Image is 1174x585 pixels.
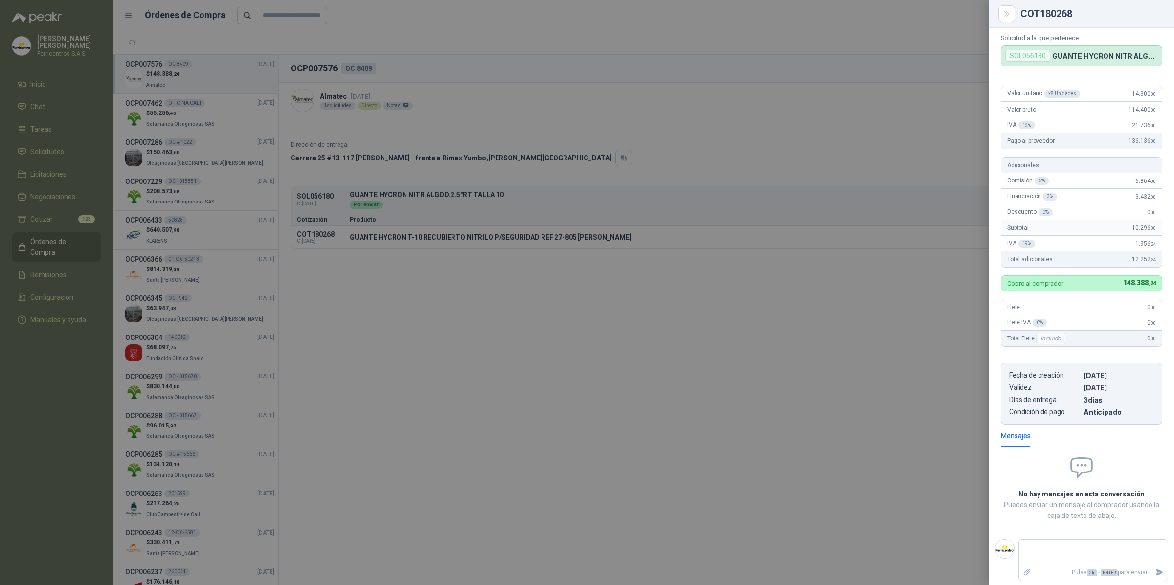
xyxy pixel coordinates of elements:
span: Comisión [1007,177,1049,185]
span: 3.432 [1135,193,1156,200]
span: ENTER [1101,569,1118,576]
p: Validez [1009,383,1080,392]
div: Incluido [1036,333,1065,344]
span: IVA [1007,240,1035,247]
span: ,24 [1150,241,1156,247]
div: Total adicionales [1001,251,1162,267]
span: ,00 [1150,91,1156,97]
span: 136.136 [1129,137,1156,144]
p: Pulsa + para enviar [1036,564,1152,581]
div: Adicionales [1001,157,1162,173]
span: 0 [1147,209,1156,216]
span: Flete [1007,304,1020,311]
div: 19 % [1018,121,1036,129]
span: ,00 [1150,336,1156,341]
div: SOL056180 [1005,50,1050,62]
span: Ctrl [1087,569,1097,576]
h2: No hay mensajes en esta conversación [1001,489,1162,499]
span: 21.736 [1132,122,1156,129]
img: Company Logo [995,540,1014,558]
span: ,00 [1150,123,1156,128]
span: Descuento [1007,208,1053,216]
span: Valor bruto [1007,106,1036,113]
span: 6.864 [1135,178,1156,184]
div: Mensajes [1001,430,1031,441]
p: Puedes enviar un mensaje al comprador usando la caja de texto de abajo. [1001,499,1162,521]
span: ,00 [1150,305,1156,310]
div: 0 % [1033,319,1047,327]
span: Pago al proveedor [1007,137,1055,144]
span: 148.388 [1123,279,1156,287]
p: Condición de pago [1009,408,1080,416]
div: 3 % [1043,193,1057,201]
div: 19 % [1018,240,1036,247]
div: 0 % [1039,208,1053,216]
span: ,00 [1150,194,1156,200]
span: ,00 [1150,138,1156,144]
button: Enviar [1151,564,1168,581]
span: Valor unitario [1007,90,1080,98]
span: ,00 [1150,107,1156,112]
span: Financiación [1007,193,1057,201]
span: Subtotal [1007,225,1029,231]
p: Cobro al comprador [1007,280,1063,287]
p: [DATE] [1084,371,1154,380]
span: ,00 [1150,210,1156,215]
span: ,00 [1150,179,1156,184]
span: 0 [1147,319,1156,326]
span: ,00 [1150,225,1156,231]
span: 1.956 [1135,240,1156,247]
p: Fecha de creación [1009,371,1080,380]
p: Solicitud a la que pertenece [1001,34,1162,42]
span: 10.296 [1132,225,1156,231]
span: 14.300 [1132,90,1156,97]
button: Close [1001,8,1013,20]
p: Días de entrega [1009,396,1080,404]
div: COT180268 [1020,9,1162,19]
span: Total Flete [1007,333,1067,344]
p: Anticipado [1084,408,1154,416]
span: ,24 [1150,257,1156,262]
span: ,24 [1148,280,1156,287]
p: [DATE] [1084,383,1154,392]
div: 6 % [1035,177,1049,185]
div: x 8 Unidades [1044,90,1080,98]
span: 0 [1147,304,1156,311]
span: 114.400 [1129,106,1156,113]
p: GUANTE HYCRON NITR ALGOD.2.5"RT TALLA 10 [1052,52,1158,60]
span: 12.252 [1132,256,1156,263]
p: 3 dias [1084,396,1154,404]
span: Flete IVA [1007,319,1047,327]
span: ,00 [1150,320,1156,326]
span: 0 [1147,335,1156,342]
label: Adjuntar archivos [1019,564,1036,581]
span: IVA [1007,121,1035,129]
